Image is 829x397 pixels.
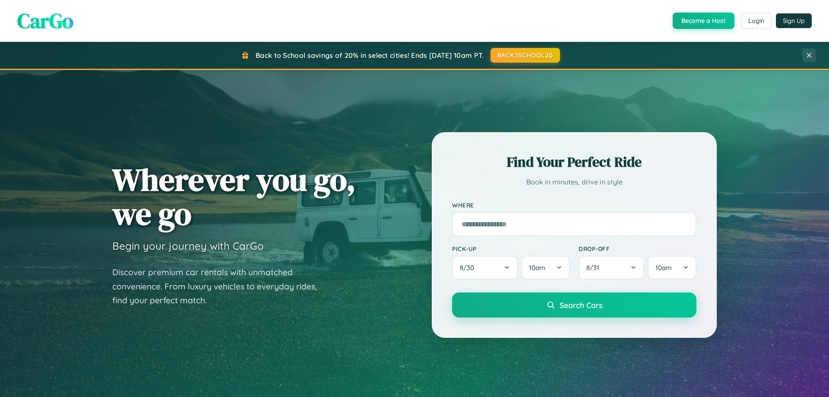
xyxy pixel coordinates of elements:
button: 10am [648,256,696,279]
button: 10am [521,256,570,279]
span: 8 / 30 [460,264,478,272]
h2: Find Your Perfect Ride [452,152,696,172]
button: 8/31 [579,256,644,279]
h1: Wherever you go, we go [112,162,356,231]
span: Back to School savings of 20% in select cities! Ends [DATE] 10am PT. [256,51,484,60]
button: Become a Host [673,13,734,29]
span: Search Cars [560,300,602,310]
label: Pick-up [452,245,570,252]
p: Book in minutes, drive in style [452,176,696,188]
button: 8/30 [452,256,518,279]
label: Drop-off [579,245,696,252]
span: 10am [529,264,545,272]
button: Sign Up [776,13,812,28]
span: CarGo [17,6,73,35]
button: Search Cars [452,292,696,318]
button: BACK2SCHOOL20 [490,48,560,63]
span: 10am [655,264,672,272]
span: 8 / 31 [586,264,604,272]
button: Login [741,13,772,29]
p: Discover premium car rentals with unmatched convenience. From luxury vehicles to everyday rides, ... [112,265,328,308]
h3: Begin your journey with CarGo [112,239,264,252]
label: Where [452,201,696,209]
